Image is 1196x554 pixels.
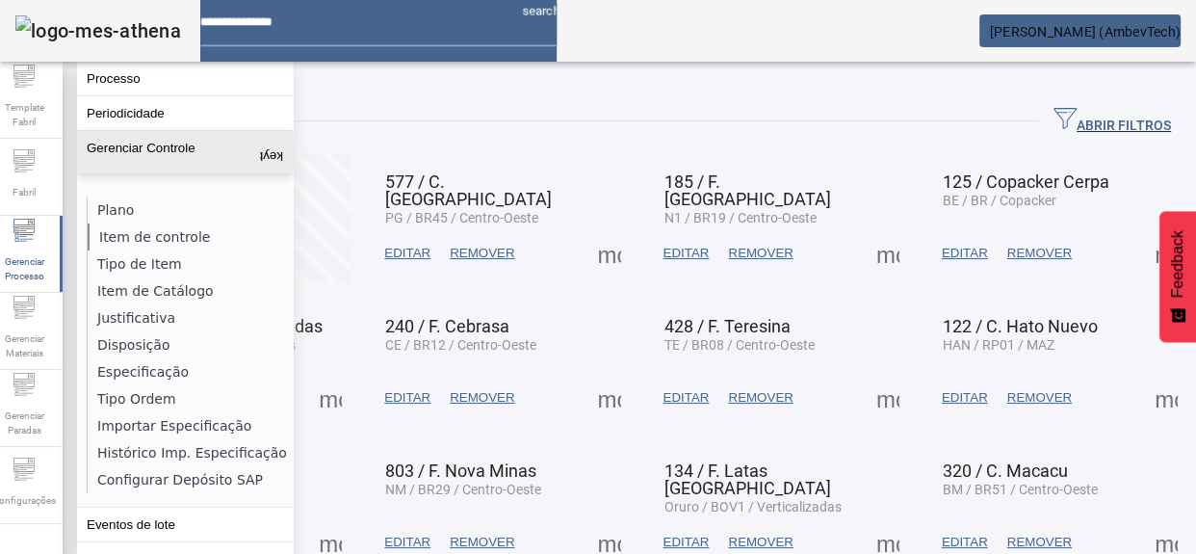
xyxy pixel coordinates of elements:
[1007,388,1072,408] span: REMOVER
[728,388,793,408] span: REMOVER
[663,244,710,263] span: EDITAR
[77,62,293,95] button: Processo
[943,316,1098,336] span: 122 / C. Hato Nuevo
[88,385,292,412] li: Tipo Ordem
[943,171,1109,192] span: 125 / Copacker Cerpa
[664,171,831,209] span: 185 / F. [GEOGRAPHIC_DATA]
[871,381,905,415] button: Mais
[88,304,292,331] li: Justificativa
[385,171,552,209] span: 577 / C. [GEOGRAPHIC_DATA]
[7,179,41,205] span: Fabril
[88,197,292,224] li: Plano
[375,381,440,415] button: EDITAR
[88,251,292,277] li: Tipo de Item
[15,15,181,46] img: logo-mes-athena
[88,466,292,493] li: Configurar Depósito SAP
[313,381,348,415] button: Mais
[260,141,283,164] mat-icon: keyboard_arrow_up
[943,193,1056,208] span: BE / BR / Copacker
[998,236,1081,271] button: REMOVER
[385,337,536,353] span: CE / BR12 / Centro-Oeste
[942,533,988,552] span: EDITAR
[943,337,1054,353] span: HAN / RP01 / MAZ
[728,244,793,263] span: REMOVER
[654,381,719,415] button: EDITAR
[88,439,292,466] li: Histórico Imp. Especificação
[385,316,509,336] span: 240 / F. Cebrasa
[998,381,1081,415] button: REMOVER
[88,412,292,439] li: Importar Especificação
[664,337,815,353] span: TE / BR08 / Centro-Oeste
[1007,533,1072,552] span: REMOVER
[77,131,293,173] button: Gerenciar Controle
[88,277,292,304] li: Item de Catálogo
[932,381,998,415] button: EDITAR
[88,224,292,251] li: Item de controle
[1169,230,1186,298] span: Feedback
[943,482,1098,497] span: BM / BR51 / Centro-Oeste
[77,96,293,130] button: Periodicidade
[663,533,710,552] span: EDITAR
[440,381,524,415] button: REMOVER
[375,236,440,271] button: EDITAR
[1007,244,1072,263] span: REMOVER
[664,316,791,336] span: 428 / F. Teresina
[592,381,627,415] button: Mais
[450,533,514,552] span: REMOVER
[942,244,988,263] span: EDITAR
[871,236,905,271] button: Mais
[384,533,430,552] span: EDITAR
[1149,381,1183,415] button: Mais
[384,244,430,263] span: EDITAR
[990,24,1181,40] span: [PERSON_NAME] (AmbevTech)
[654,236,719,271] button: EDITAR
[1149,236,1183,271] button: Mais
[384,388,430,408] span: EDITAR
[728,533,793,552] span: REMOVER
[932,236,998,271] button: EDITAR
[1038,104,1186,139] button: ABRIR FILTROS
[943,461,1068,481] span: 320 / C. Macacu
[450,388,514,408] span: REMOVER
[77,508,293,541] button: Eventos de lote
[450,244,514,263] span: REMOVER
[592,236,627,271] button: Mais
[385,482,541,497] span: NM / BR29 / Centro-Oeste
[88,331,292,358] li: Disposição
[88,358,292,385] li: Especificação
[385,461,536,481] span: 803 / F. Nova Minas
[718,381,802,415] button: REMOVER
[1053,107,1171,136] span: ABRIR FILTROS
[1159,211,1196,342] button: Feedback - Mostrar pesquisa
[663,388,710,408] span: EDITAR
[718,236,802,271] button: REMOVER
[440,236,524,271] button: REMOVER
[664,461,831,498] span: 134 / F. Latas [GEOGRAPHIC_DATA]
[942,388,988,408] span: EDITAR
